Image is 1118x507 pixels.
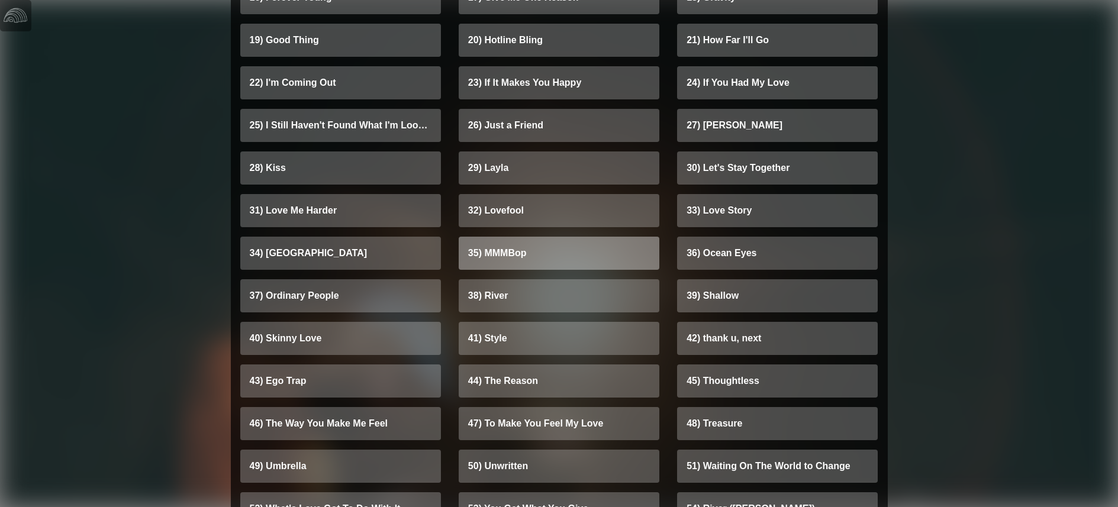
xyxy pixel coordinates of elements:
[240,151,441,185] a: 28) Kiss
[459,109,659,142] a: 26) Just a Friend
[459,322,659,355] a: 41) Style
[240,364,441,398] a: 43) Ego Trap
[459,66,659,99] a: 23) If It Makes You Happy
[240,66,441,99] a: 22) I'm Coming Out
[459,194,659,227] a: 32) Lovefool
[240,194,441,227] a: 31) Love Me Harder
[677,151,878,185] a: 30) Let's Stay Together
[677,322,878,355] a: 42) thank u, next
[459,24,659,57] a: 20) Hotline Bling
[677,450,878,483] a: 51) Waiting On The World to Change
[240,322,441,355] a: 40) Skinny Love
[677,364,878,398] a: 45) Thoughtless
[240,407,441,440] a: 46) The Way You Make Me Feel
[677,66,878,99] a: 24) If You Had My Love
[677,24,878,57] a: 21) How Far I'll Go
[240,450,441,483] a: 49) Umbrella
[240,237,441,270] a: 34) [GEOGRAPHIC_DATA]
[459,407,659,440] a: 47) To Make You Feel My Love
[240,24,441,57] a: 19) Good Thing
[677,109,878,142] a: 27) [PERSON_NAME]
[240,279,441,312] a: 37) Ordinary People
[4,4,27,27] img: logo-white-4c48a5e4bebecaebe01ca5a9d34031cfd3d4ef9ae749242e8c4bf12ef99f53e8.png
[677,237,878,270] a: 36) Ocean Eyes
[677,279,878,312] a: 39) Shallow
[677,194,878,227] a: 33) Love Story
[240,109,441,142] a: 25) I Still Haven't Found What I'm Looking For
[459,279,659,312] a: 38) River
[459,151,659,185] a: 29) Layla
[459,364,659,398] a: 44) The Reason
[459,450,659,483] a: 50) Unwritten
[459,237,659,270] a: 35) MMMBop
[677,407,878,440] a: 48) Treasure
